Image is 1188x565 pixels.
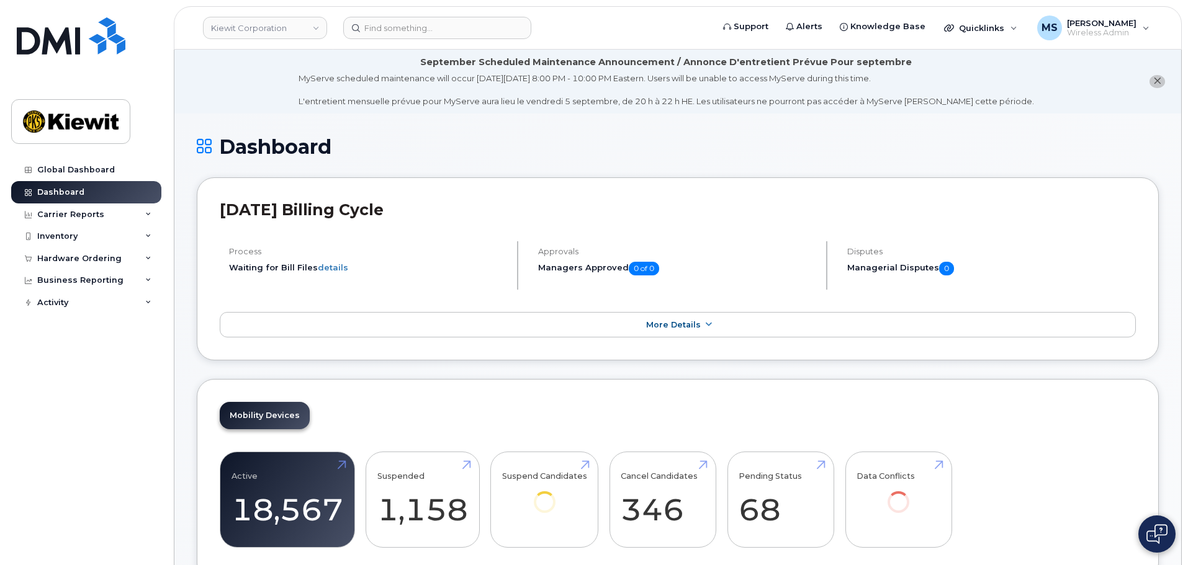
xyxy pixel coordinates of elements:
[299,73,1034,107] div: MyServe scheduled maintenance will occur [DATE][DATE] 8:00 PM - 10:00 PM Eastern. Users will be u...
[229,262,506,274] li: Waiting for Bill Files
[847,262,1136,275] h5: Managerial Disputes
[629,262,659,275] span: 0 of 0
[318,262,348,272] a: details
[229,247,506,256] h4: Process
[502,459,587,530] a: Suspend Candidates
[847,247,1136,256] h4: Disputes
[1150,75,1165,88] button: close notification
[538,247,816,256] h4: Approvals
[939,262,954,275] span: 0
[646,320,701,329] span: More Details
[220,200,1136,219] h2: [DATE] Billing Cycle
[377,459,468,541] a: Suspended 1,158
[621,459,704,541] a: Cancel Candidates 346
[220,402,310,429] a: Mobility Devices
[232,459,343,541] a: Active 18,567
[1146,524,1168,544] img: Open chat
[197,136,1159,158] h1: Dashboard
[420,56,912,69] div: September Scheduled Maintenance Announcement / Annonce D'entretient Prévue Pour septembre
[857,459,940,530] a: Data Conflicts
[538,262,816,275] h5: Managers Approved
[739,459,822,541] a: Pending Status 68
